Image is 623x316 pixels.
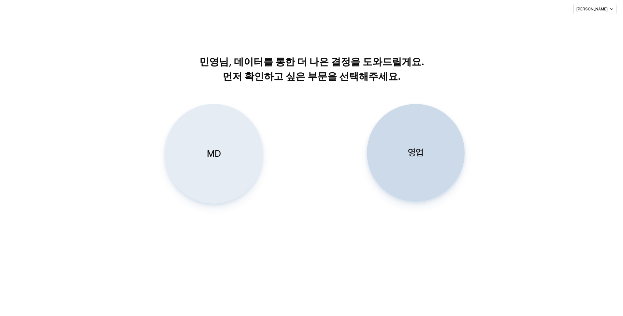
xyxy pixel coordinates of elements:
[576,7,608,12] p: [PERSON_NAME]
[408,147,424,159] p: 영업
[367,104,465,202] button: 영업
[573,4,616,14] button: [PERSON_NAME]
[207,148,221,160] p: MD
[165,104,263,204] button: MD
[145,54,478,84] p: 민영님, 데이터를 통한 더 나은 결정을 도와드릴게요. 먼저 확인하고 싶은 부문을 선택해주세요.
